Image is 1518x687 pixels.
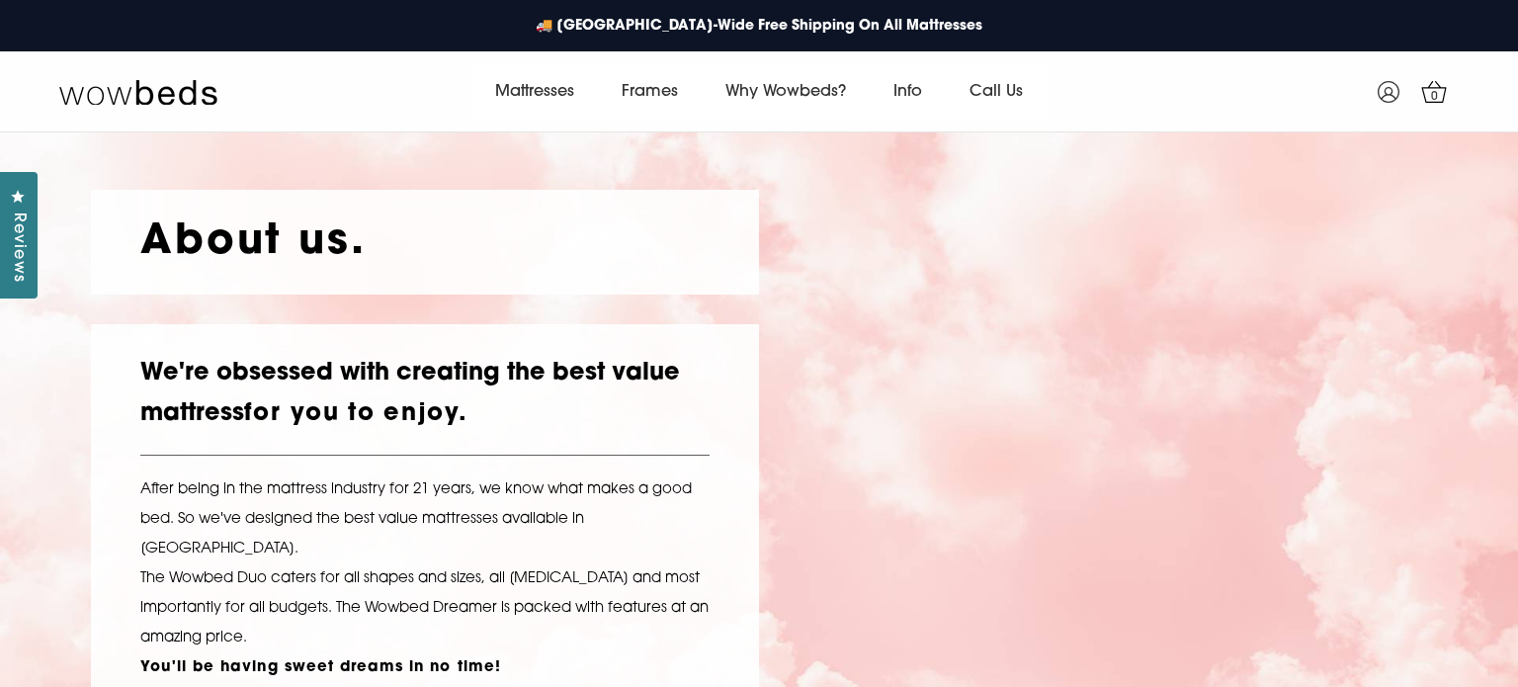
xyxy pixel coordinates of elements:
[140,475,710,683] p: After being in the mattress industry for 21 years, we know what makes a good bed. So we've design...
[140,354,710,435] h2: We're obsessed with creating the best value mattress
[244,402,468,426] strong: for you to enjoy.
[140,660,501,675] strong: You'll be having sweet dreams in no time!
[1425,87,1445,107] span: 0
[598,64,702,120] a: Frames
[59,78,217,106] img: Wow Beds Logo
[526,6,992,46] a: 🚚 [GEOGRAPHIC_DATA]-Wide Free Shipping On All Mattresses
[946,64,1047,120] a: Call Us
[1409,67,1459,117] a: 0
[140,222,367,263] strong: About us.
[471,64,598,120] a: Mattresses
[5,213,31,283] span: Reviews
[870,64,946,120] a: Info
[702,64,870,120] a: Why Wowbeds?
